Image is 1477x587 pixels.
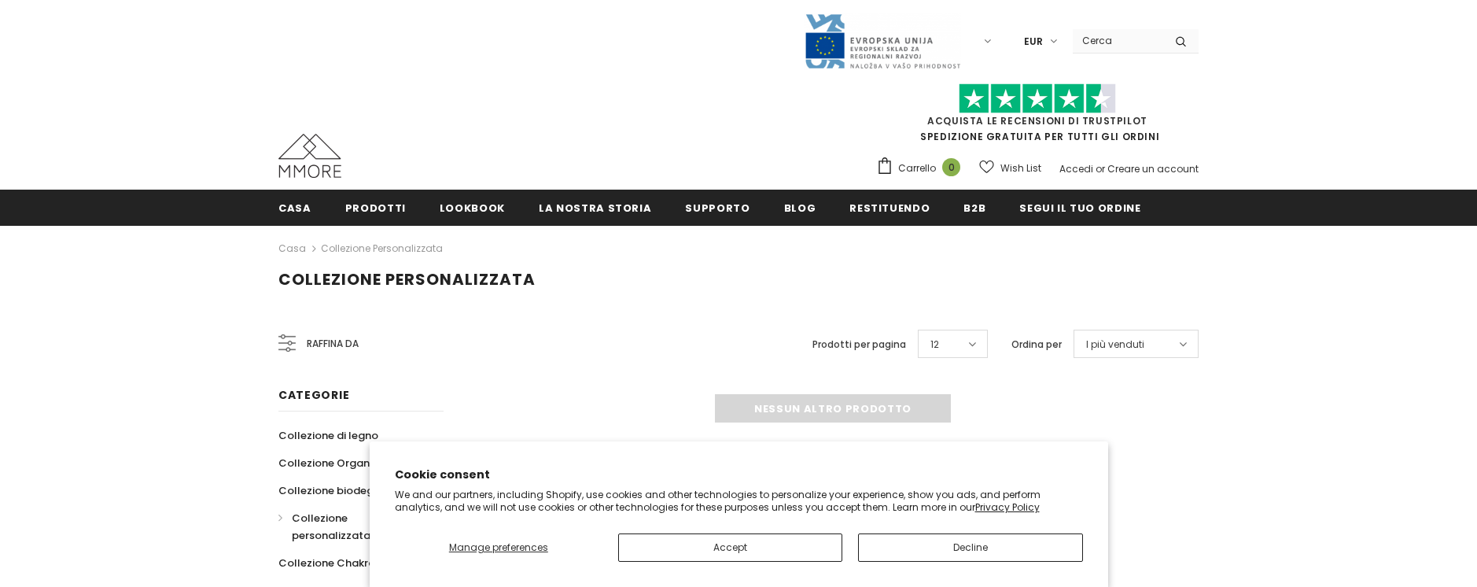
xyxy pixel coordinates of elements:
[876,157,968,180] a: Carrello 0
[394,533,602,562] button: Manage preferences
[1086,337,1144,353] span: I più venduti
[959,83,1116,114] img: Fidati di Pilot Stars
[685,201,750,216] span: supporto
[1096,162,1105,175] span: or
[278,477,418,504] a: Collezione biodegradabile
[449,541,548,554] span: Manage preferences
[1000,161,1041,176] span: Wish List
[278,422,378,449] a: Collezione di legno
[278,483,418,498] span: Collezione biodegradabile
[278,268,536,290] span: Collezione personalizzata
[278,456,385,471] span: Collezione Organika
[942,158,960,176] span: 0
[784,201,816,216] span: Blog
[440,201,505,216] span: Lookbook
[278,504,426,549] a: Collezione personalizzata
[278,201,311,216] span: Casa
[278,190,311,225] a: Casa
[1019,190,1140,225] a: Segui il tuo ordine
[1107,162,1199,175] a: Creare un account
[1059,162,1093,175] a: Accedi
[278,239,306,258] a: Casa
[804,13,961,70] img: Javni Razpis
[685,190,750,225] a: supporto
[975,500,1040,514] a: Privacy Policy
[395,489,1083,513] p: We and our partners, including Shopify, use cookies and other technologies to personalize your ex...
[804,34,961,47] a: Javni Razpis
[321,242,443,255] a: Collezione personalizzata
[278,428,378,443] span: Collezione di legno
[539,201,651,216] span: La nostra storia
[963,201,985,216] span: B2B
[1073,29,1163,52] input: Search Site
[849,201,930,216] span: Restituendo
[898,161,936,176] span: Carrello
[930,337,939,353] span: 12
[979,154,1041,182] a: Wish List
[858,533,1082,562] button: Decline
[784,190,816,225] a: Blog
[278,556,375,570] span: Collezione Chakra
[345,190,406,225] a: Prodotti
[927,114,1147,127] a: Acquista le recensioni di TrustPilot
[812,337,906,353] label: Prodotti per pagina
[618,533,842,562] button: Accept
[345,201,406,216] span: Prodotti
[395,467,1083,483] h2: Cookie consent
[963,190,985,225] a: B2B
[876,90,1199,143] span: SPEDIZIONE GRATUITA PER TUTTI GLI ORDINI
[849,190,930,225] a: Restituendo
[307,335,359,353] span: Raffina da
[278,387,349,403] span: Categorie
[292,511,370,543] span: Collezione personalizzata
[278,134,341,178] img: Casi MMORE
[440,190,505,225] a: Lookbook
[278,449,385,477] a: Collezione Organika
[539,190,651,225] a: La nostra storia
[1019,201,1140,216] span: Segui il tuo ordine
[1011,337,1062,353] label: Ordina per
[1024,34,1043,50] span: EUR
[278,549,375,577] a: Collezione Chakra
